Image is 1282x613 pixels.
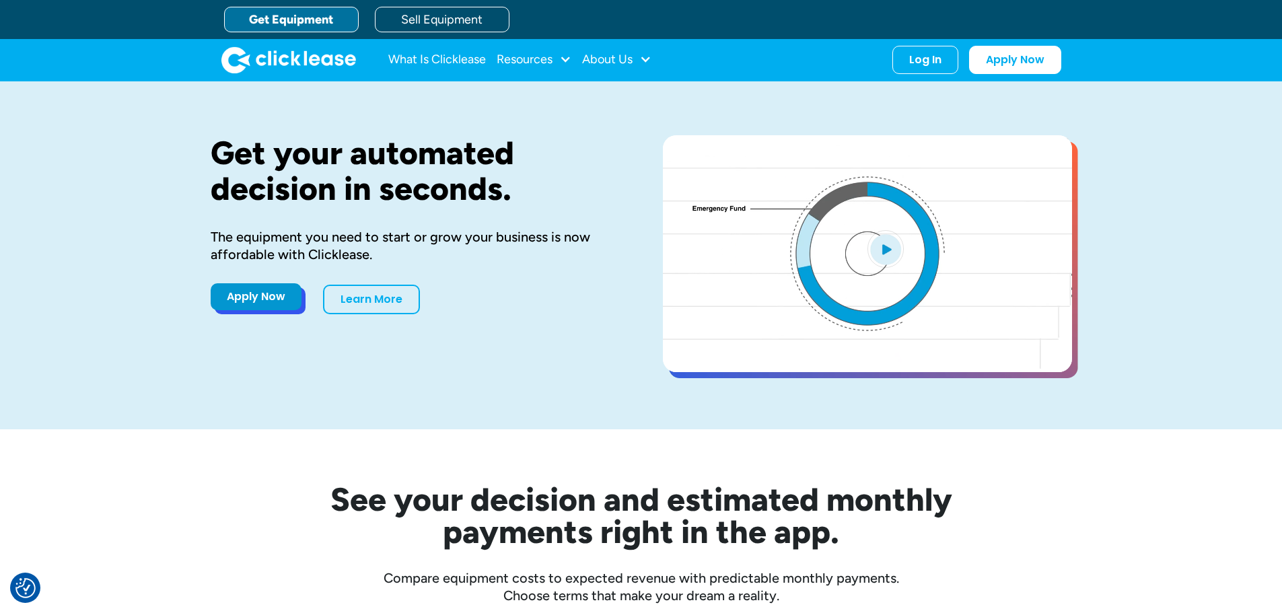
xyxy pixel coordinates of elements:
a: Apply Now [969,46,1061,74]
a: open lightbox [663,135,1072,372]
img: Clicklease logo [221,46,356,73]
a: home [221,46,356,73]
h1: Get your automated decision in seconds. [211,135,620,207]
a: Get Equipment [224,7,359,32]
a: Sell Equipment [375,7,509,32]
a: Learn More [323,285,420,314]
img: Blue play button logo on a light blue circular background [867,230,904,268]
div: Log In [909,53,941,67]
div: Resources [497,46,571,73]
div: The equipment you need to start or grow your business is now affordable with Clicklease. [211,228,620,263]
a: What Is Clicklease [388,46,486,73]
div: About Us [582,46,651,73]
div: Compare equipment costs to expected revenue with predictable monthly payments. Choose terms that ... [211,569,1072,604]
img: Revisit consent button [15,578,36,598]
h2: See your decision and estimated monthly payments right in the app. [264,483,1018,548]
button: Consent Preferences [15,578,36,598]
a: Apply Now [211,283,301,310]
